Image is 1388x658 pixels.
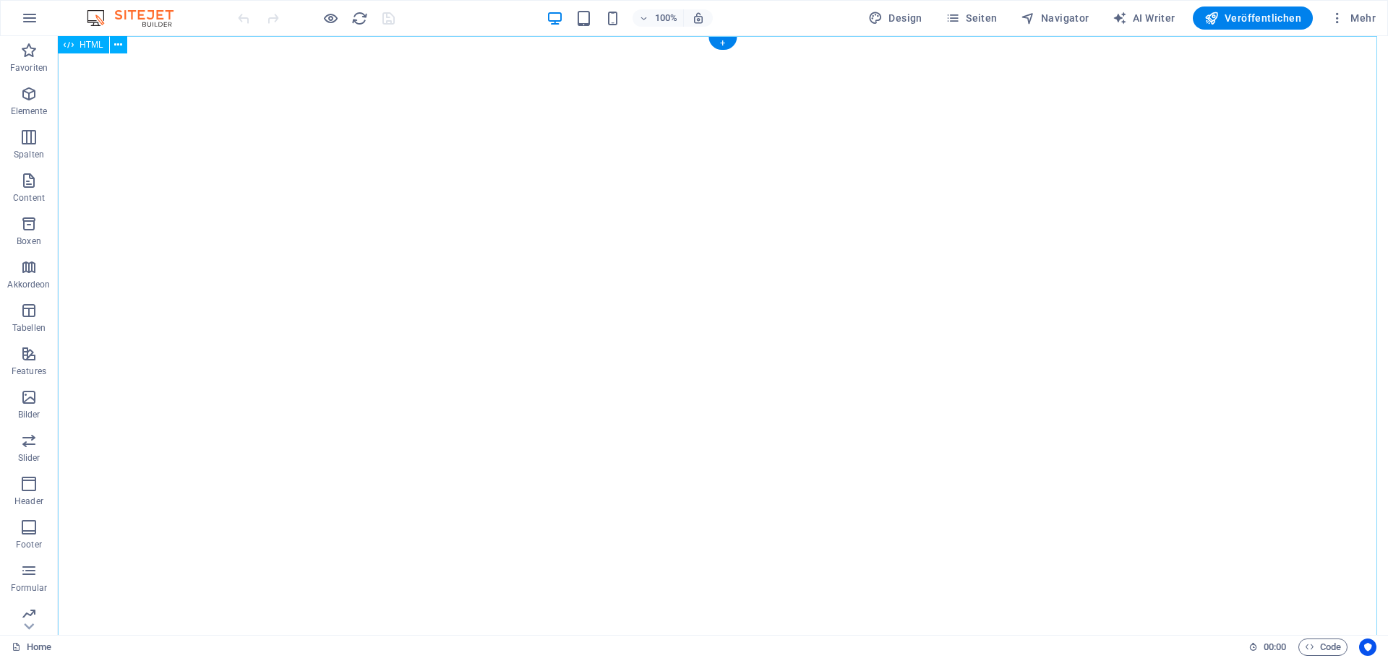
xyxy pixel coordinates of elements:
button: Code [1298,638,1348,656]
a: Klick, um Auswahl aufzuheben. Doppelklick öffnet Seitenverwaltung [12,638,51,656]
div: Design (Strg+Alt+Y) [862,7,928,30]
p: Favoriten [10,62,48,74]
p: Boxen [17,235,41,247]
button: Seiten [940,7,1003,30]
div: + [708,37,737,50]
p: Features [12,365,46,377]
h6: 100% [654,9,677,27]
p: Slider [18,452,40,464]
span: Code [1305,638,1341,656]
p: Akkordeon [7,279,50,290]
span: Navigator [1021,11,1089,25]
button: Veröffentlichen [1193,7,1313,30]
i: Bei Größenänderung Zoomstufe automatisch an das gewählte Gerät anpassen. [692,12,705,25]
button: AI Writer [1107,7,1181,30]
p: Content [13,192,45,204]
p: Spalten [14,149,44,160]
h6: Session-Zeit [1248,638,1287,656]
p: Bilder [18,409,40,420]
i: Seite neu laden [351,10,368,27]
button: Mehr [1324,7,1381,30]
span: HTML [80,40,103,49]
button: Design [862,7,928,30]
span: Veröffentlichen [1204,11,1301,25]
p: Footer [16,539,42,550]
span: Design [868,11,922,25]
img: Editor Logo [83,9,192,27]
span: Seiten [946,11,998,25]
button: Usercentrics [1359,638,1376,656]
p: Formular [11,582,48,594]
span: : [1274,641,1276,652]
button: Klicke hier, um den Vorschau-Modus zu verlassen [322,9,339,27]
p: Header [14,495,43,507]
button: 100% [633,9,684,27]
span: AI Writer [1113,11,1175,25]
button: Navigator [1015,7,1095,30]
p: Tabellen [12,322,46,334]
p: Elemente [11,105,48,117]
span: Mehr [1330,11,1376,25]
button: reload [351,9,368,27]
span: 00 00 [1264,638,1286,656]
